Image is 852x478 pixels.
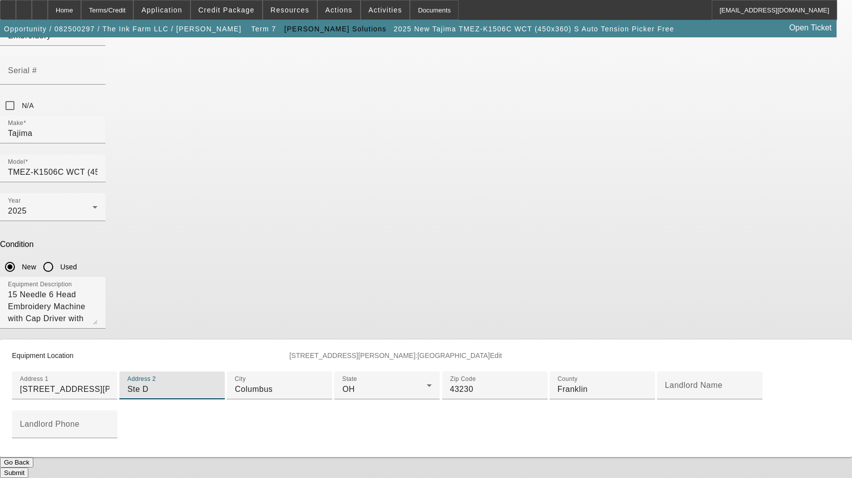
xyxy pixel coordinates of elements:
[248,20,280,38] button: Term 7
[141,6,182,14] span: Application
[8,281,72,288] mat-label: Equipment Description
[282,20,389,38] button: [PERSON_NAME] Solutions
[318,0,360,19] button: Actions
[127,376,156,382] mat-label: Address 2
[8,159,25,165] mat-label: Model
[4,25,242,33] span: Opportunity / 082500297 / The Ink Farm LLC / [PERSON_NAME]
[20,262,36,272] label: New
[191,0,262,19] button: Credit Package
[12,352,74,359] span: Equipment Location
[369,6,402,14] span: Activities
[134,0,189,19] button: Application
[20,420,80,428] mat-label: Landlord Phone
[558,376,577,382] mat-label: County
[391,20,676,38] button: 2025 New Tajima TMEZ-K1506C WCT (450x360) S Auto Tension Picker Free
[342,376,357,382] mat-label: State
[20,101,34,111] label: N/A
[785,19,836,36] a: Open Ticket
[325,6,353,14] span: Actions
[393,25,674,33] span: 2025 New Tajima TMEZ-K1506C WCT (450x360) S Auto Tension Picker Free
[490,352,502,359] span: Edit
[8,207,27,215] span: 2025
[263,0,317,19] button: Resources
[235,376,246,382] mat-label: City
[8,120,23,126] mat-label: Make
[58,262,77,272] label: Used
[289,352,490,359] span: [STREET_ADDRESS][PERSON_NAME]:[GEOGRAPHIC_DATA]
[665,381,723,389] mat-label: Landlord Name
[271,6,309,14] span: Resources
[20,376,48,382] mat-label: Address 1
[198,6,255,14] span: Credit Package
[251,25,276,33] span: Term 7
[361,0,410,19] button: Activities
[342,385,355,393] span: OH
[450,376,476,382] mat-label: Zip Code
[284,25,386,33] span: [PERSON_NAME] Solutions
[8,66,37,75] mat-label: Serial #
[8,198,21,204] mat-label: Year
